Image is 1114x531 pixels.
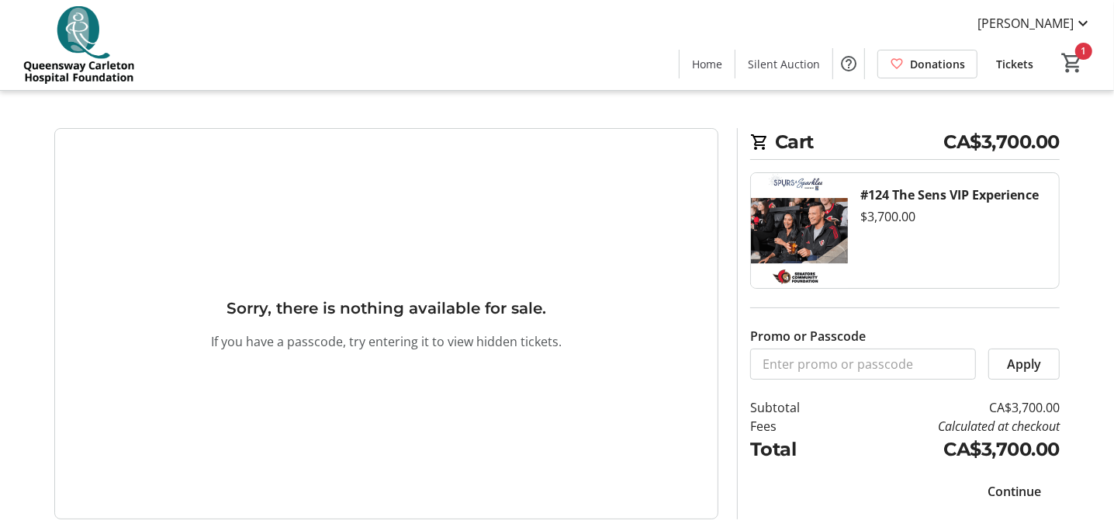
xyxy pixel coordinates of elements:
span: [PERSON_NAME] [977,14,1074,33]
button: Cart [1058,49,1086,77]
td: CA$3,700.00 [840,436,1060,463]
td: Fees [750,417,840,436]
button: Apply [988,349,1060,380]
span: Silent Auction [748,56,820,72]
span: CA$3,700.00 [944,128,1060,156]
span: Tickets [996,56,1033,72]
td: CA$3,700.00 [840,398,1060,417]
a: Home [680,50,735,78]
a: Silent Auction [735,50,832,78]
a: Donations [877,50,977,78]
span: Apply [1007,355,1041,373]
span: Donations [910,56,965,72]
td: Calculated at checkout [840,417,1060,436]
button: Continue [969,476,1060,507]
label: Promo or Passcode [750,327,866,345]
h3: Sorry, there is nothing available for sale. [227,297,546,320]
input: Enter promo or passcode [750,349,976,380]
img: #124 The Sens VIP Experience [751,173,848,288]
td: Subtotal [750,398,840,417]
button: Help [833,48,864,79]
td: Total [750,436,840,463]
h2: Cart [750,128,1060,160]
div: $3,700.00 [860,207,915,226]
span: Continue [988,482,1041,501]
img: QCH Foundation's Logo [9,6,147,84]
div: #124 The Sens VIP Experience [860,186,1039,204]
button: [PERSON_NAME] [965,11,1105,36]
p: If you have a passcode, try entering it to view hidden tickets. [211,332,562,351]
a: Tickets [984,50,1046,78]
span: Home [692,56,722,72]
